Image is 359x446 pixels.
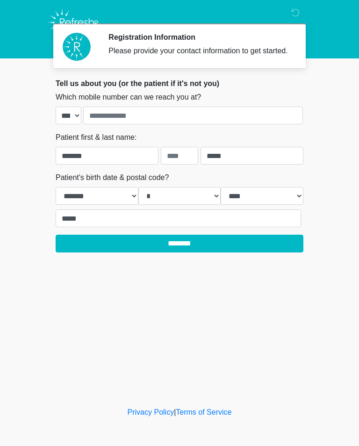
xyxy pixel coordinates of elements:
label: Patient's birth date & postal code? [56,172,169,183]
a: Terms of Service [176,408,231,416]
h2: Tell us about you (or the patient if it's not you) [56,79,303,88]
img: Agent Avatar [63,33,91,61]
a: Privacy Policy [128,408,174,416]
label: Patient first & last name: [56,132,136,143]
div: Please provide your contact information to get started. [108,45,289,57]
a: | [174,408,176,416]
img: Refresh RX Logo [46,7,103,38]
label: Which mobile number can we reach you at? [56,92,201,103]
